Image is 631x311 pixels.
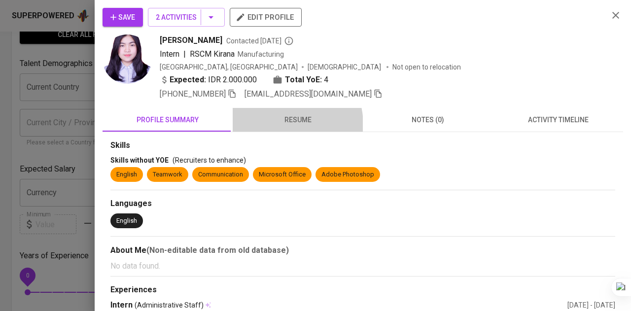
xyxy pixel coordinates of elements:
[156,11,217,24] span: 2 Activities
[160,89,226,99] span: [PHONE_NUMBER]
[284,36,294,46] svg: By Batam recruiter
[198,170,243,179] div: Communication
[110,300,567,311] div: Intern
[285,74,322,86] b: Total YoE:
[110,260,615,272] p: No data found.
[238,50,284,58] span: Manufacturing
[160,35,222,46] span: [PERSON_NAME]
[110,198,615,209] div: Languages
[160,74,257,86] div: IDR 2.000.000
[245,89,372,99] span: [EMAIL_ADDRESS][DOMAIN_NAME]
[108,114,227,126] span: profile summary
[160,62,298,72] div: [GEOGRAPHIC_DATA], [GEOGRAPHIC_DATA]
[226,36,294,46] span: Contacted [DATE]
[103,8,143,27] button: Save
[567,300,615,310] div: [DATE] - [DATE]
[190,49,235,59] span: RSCM Kirana
[173,156,246,164] span: (Recruiters to enhance)
[324,74,328,86] span: 4
[259,170,306,179] div: Microsoft Office
[392,62,461,72] p: Not open to relocation
[321,170,374,179] div: Adobe Photoshop
[160,49,179,59] span: Intern
[110,11,135,24] span: Save
[103,35,152,84] img: 6e80fe0cb93f013c507f996d12a48608.jpg
[110,244,615,256] div: About Me
[170,74,206,86] b: Expected:
[148,8,225,27] button: 2 Activities
[110,156,169,164] span: Skills without YOE
[230,8,302,27] button: edit profile
[499,114,617,126] span: activity timeline
[308,62,383,72] span: [DEMOGRAPHIC_DATA]
[230,13,302,21] a: edit profile
[369,114,487,126] span: notes (0)
[110,140,615,151] div: Skills
[238,11,294,24] span: edit profile
[116,170,137,179] div: English
[183,48,186,60] span: |
[135,300,204,310] span: (Administrative Staff)
[239,114,357,126] span: resume
[116,216,137,226] div: English
[153,170,182,179] div: Teamwork
[146,245,289,255] b: (Non-editable data from old database)
[110,284,615,296] div: Experiences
